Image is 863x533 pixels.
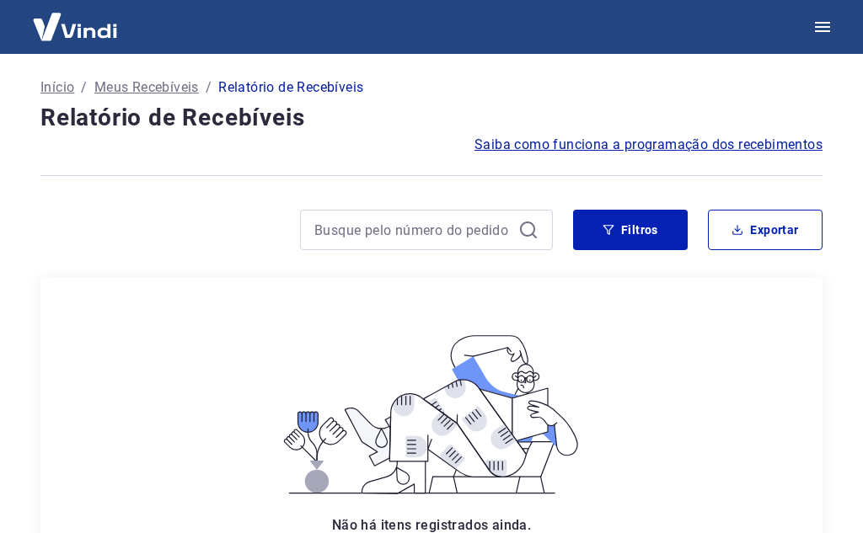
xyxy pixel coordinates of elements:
a: Meus Recebíveis [94,77,199,98]
span: Não há itens registrados ainda. [332,517,531,533]
button: Exportar [708,210,823,250]
button: Filtros [573,210,688,250]
input: Busque pelo número do pedido [314,217,512,243]
h4: Relatório de Recebíveis [40,101,823,135]
img: Vindi [20,1,130,52]
a: Saiba como funciona a programação dos recebimentos [474,135,823,155]
p: Relatório de Recebíveis [218,77,363,98]
p: / [81,77,87,98]
a: Início [40,77,74,98]
p: / [206,77,212,98]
